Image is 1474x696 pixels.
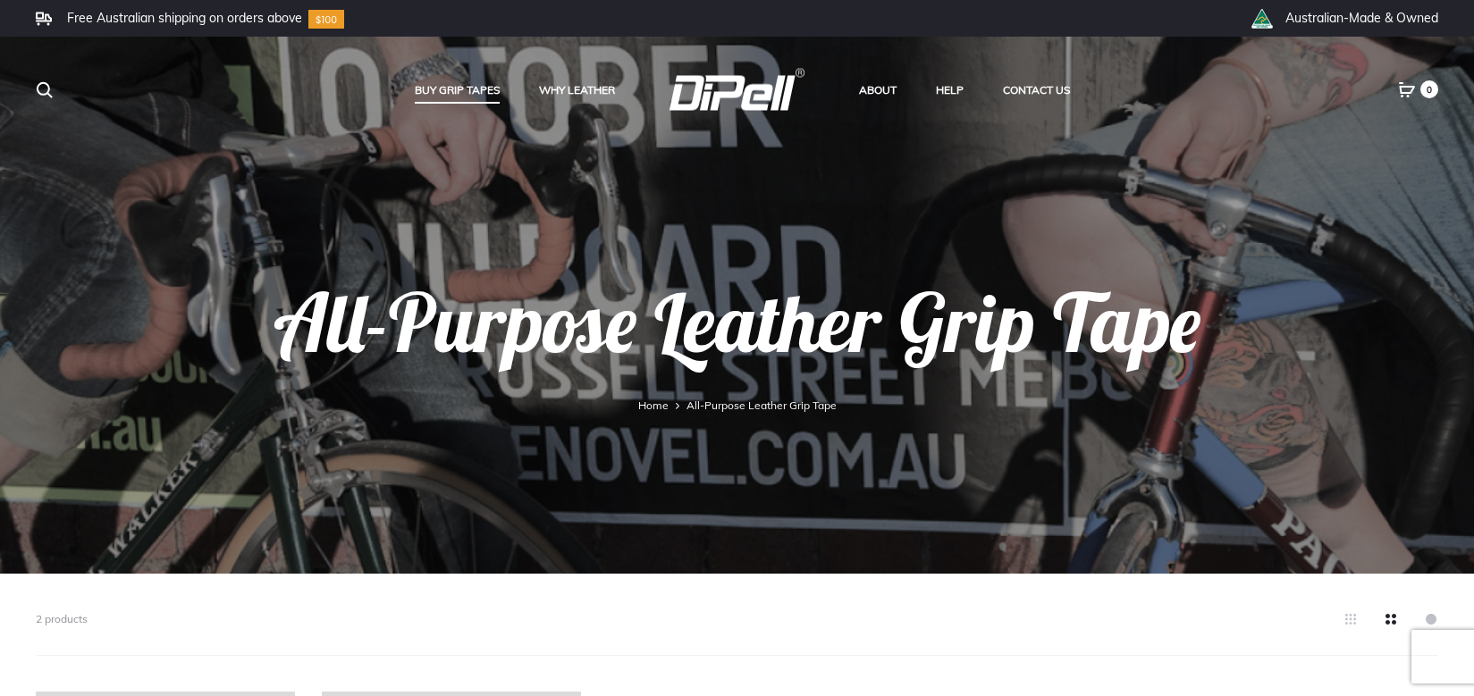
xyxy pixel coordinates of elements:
img: th_right_icon2.png [1251,9,1273,29]
a: Buy Grip Tapes [415,79,500,102]
h1: All-Purpose Leather Grip Tape [36,282,1438,394]
a: About [859,79,897,102]
li: Australian-Made & Owned [1285,10,1438,26]
a: 0 [1398,81,1416,97]
span: 0 [1420,80,1438,98]
img: Group-10.svg [308,10,344,29]
img: Frame.svg [36,12,52,26]
a: Contact Us [1003,79,1070,102]
a: Help [936,79,964,102]
p: 2 products [36,609,88,628]
a: Home [638,398,669,412]
a: Why Leather [539,79,615,102]
li: Free Australian shipping on orders above [67,10,302,26]
nav: All-Purpose Leather Grip Tape [36,394,1438,417]
img: DiPell [669,68,805,110]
